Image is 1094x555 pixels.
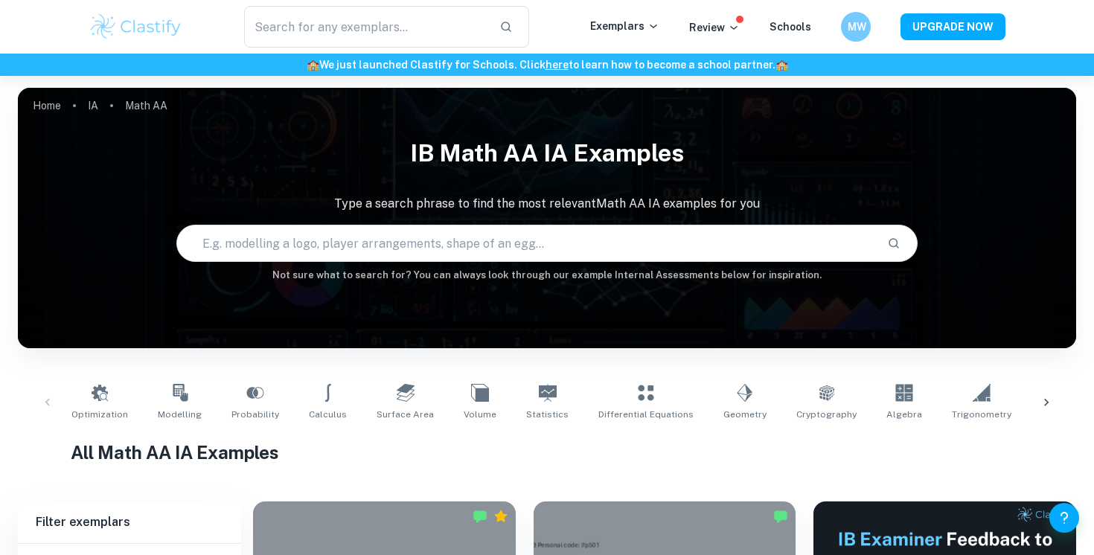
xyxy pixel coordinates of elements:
[493,509,508,524] div: Premium
[901,13,1005,40] button: UPGRADE NOW
[952,408,1011,421] span: Trigonometry
[464,408,496,421] span: Volume
[3,57,1091,73] h6: We just launched Clastify for Schools. Click to learn how to become a school partner.
[770,21,811,33] a: Schools
[89,12,183,42] img: Clastify logo
[158,408,202,421] span: Modelling
[546,59,569,71] a: here
[18,129,1076,177] h1: IB Math AA IA examples
[689,19,740,36] p: Review
[309,408,347,421] span: Calculus
[231,408,279,421] span: Probability
[598,408,694,421] span: Differential Equations
[848,19,865,35] h6: MW
[71,439,1023,466] h1: All Math AA IA Examples
[377,408,434,421] span: Surface Area
[796,408,857,421] span: Cryptography
[244,6,487,48] input: Search for any exemplars...
[723,408,767,421] span: Geometry
[71,408,128,421] span: Optimization
[18,195,1076,213] p: Type a search phrase to find the most relevant Math AA IA examples for you
[33,95,61,116] a: Home
[307,59,319,71] span: 🏫
[841,12,871,42] button: MW
[177,222,874,264] input: E.g. modelling a logo, player arrangements, shape of an egg...
[526,408,569,421] span: Statistics
[18,268,1076,283] h6: Not sure what to search for? You can always look through our example Internal Assessments below f...
[88,95,98,116] a: IA
[881,231,906,256] button: Search
[886,408,922,421] span: Algebra
[125,97,167,114] p: Math AA
[1049,503,1079,533] button: Help and Feedback
[18,501,241,543] h6: Filter exemplars
[773,509,788,524] img: Marked
[473,509,487,524] img: Marked
[590,18,659,34] p: Exemplars
[775,59,788,71] span: 🏫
